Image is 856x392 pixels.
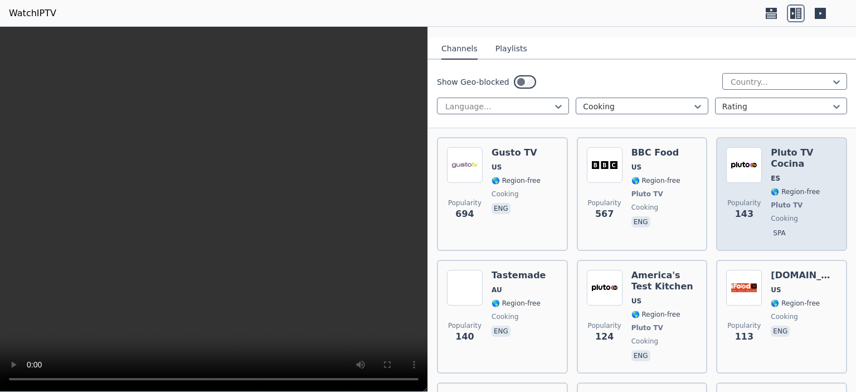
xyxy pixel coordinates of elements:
span: Popularity [588,199,621,207]
span: Popularity [448,199,481,207]
span: cooking [771,312,798,321]
span: AU [492,285,502,294]
span: 🌎 Region-free [631,176,680,185]
span: 113 [735,330,753,343]
img: Gusto TV [447,147,483,183]
label: Show Geo-blocked [437,76,509,88]
button: Playlists [495,38,527,60]
span: cooking [631,337,659,346]
span: Popularity [727,199,761,207]
span: cooking [631,203,659,212]
span: 🌎 Region-free [771,299,820,308]
span: US [492,163,502,172]
span: 567 [595,207,614,221]
span: Pluto TV [631,323,663,332]
span: cooking [492,312,519,321]
button: Channels [441,38,478,60]
span: 124 [595,330,614,343]
span: cooking [492,190,519,199]
span: Pluto TV [631,190,663,199]
h6: [DOMAIN_NAME] [771,270,837,281]
span: 🌎 Region-free [492,299,541,308]
span: 🌎 Region-free [771,187,820,196]
a: WatchIPTV [9,7,56,20]
span: 143 [735,207,753,221]
img: Pluto TV Cocina [726,147,762,183]
span: Pluto TV [771,201,802,210]
p: eng [492,203,510,214]
span: 140 [455,330,474,343]
span: ES [771,174,780,183]
img: America's Test Kitchen [587,270,622,306]
span: Popularity [448,321,481,330]
h6: Pluto TV Cocina [771,147,837,170]
img: Tastemade [447,270,483,306]
p: eng [771,326,790,337]
span: 🌎 Region-free [492,176,541,185]
span: US [631,297,641,306]
p: eng [631,350,650,361]
h6: Tastemade [492,270,546,281]
img: BBC Food [587,147,622,183]
span: 🌎 Region-free [631,310,680,319]
p: eng [631,216,650,228]
span: US [631,163,641,172]
span: US [771,285,781,294]
h6: BBC Food [631,147,680,158]
span: 694 [455,207,474,221]
p: eng [492,326,510,337]
span: Popularity [727,321,761,330]
img: iFood.TV [726,270,762,306]
span: Popularity [588,321,621,330]
span: cooking [771,214,798,223]
h6: America's Test Kitchen [631,270,698,292]
p: spa [771,228,787,239]
h6: Gusto TV [492,147,541,158]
